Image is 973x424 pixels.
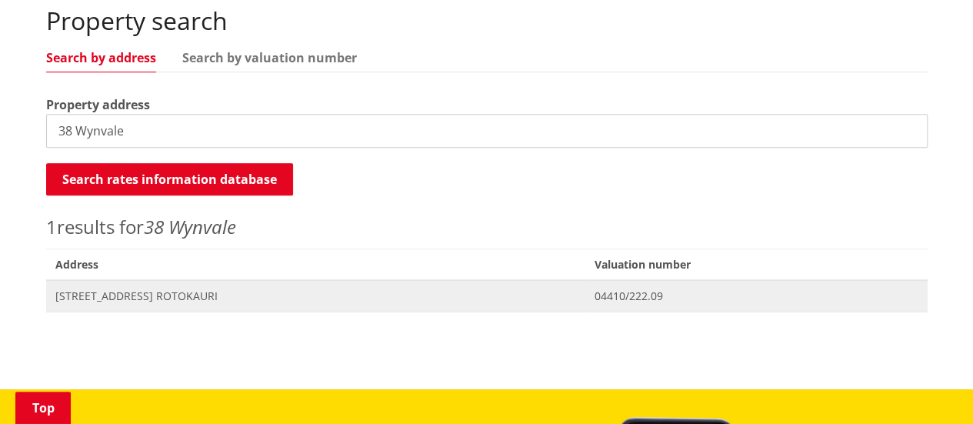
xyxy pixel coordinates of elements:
[55,289,576,304] span: [STREET_ADDRESS] ROTOKAURI
[46,249,585,280] span: Address
[46,114,928,148] input: e.g. Duke Street NGARUAWAHIA
[595,289,918,304] span: 04410/222.09
[15,392,71,424] a: Top
[46,6,928,35] h2: Property search
[46,163,293,195] button: Search rates information database
[46,214,57,239] span: 1
[46,280,928,312] a: [STREET_ADDRESS] ROTOKAURI 04410/222.09
[46,95,150,114] label: Property address
[46,52,156,64] a: Search by address
[182,52,357,64] a: Search by valuation number
[144,214,236,239] em: 38 Wynvale
[585,249,928,280] span: Valuation number
[46,213,928,241] p: results for
[902,359,958,415] iframe: Messenger Launcher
